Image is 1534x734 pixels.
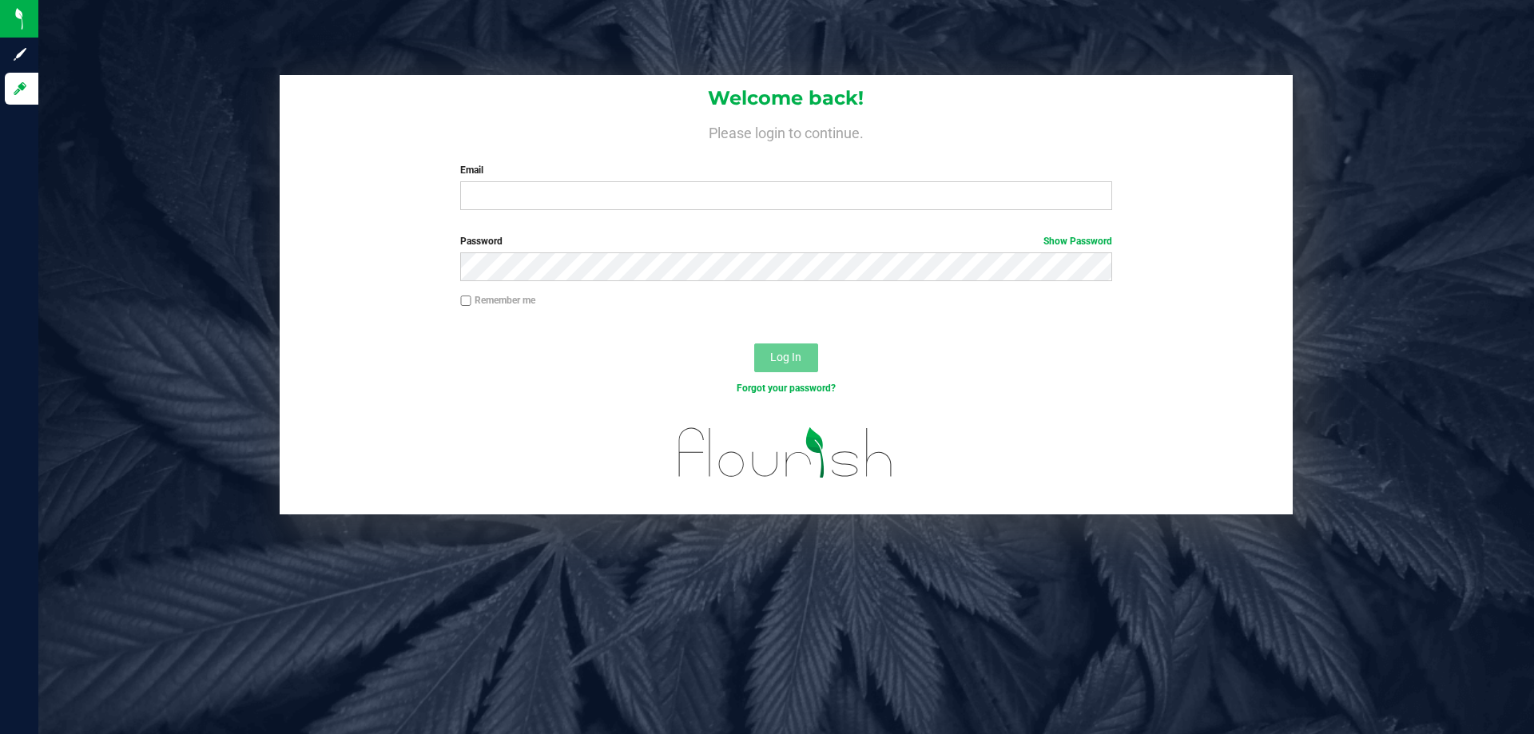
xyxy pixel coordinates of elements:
[737,383,836,394] a: Forgot your password?
[460,236,503,247] span: Password
[754,343,818,372] button: Log In
[280,88,1293,109] h1: Welcome back!
[460,296,471,307] input: Remember me
[460,163,1111,177] label: Email
[659,412,912,494] img: flourish_logo.svg
[770,351,801,363] span: Log In
[12,81,28,97] inline-svg: Log in
[280,121,1293,141] h4: Please login to continue.
[460,293,535,307] label: Remember me
[12,46,28,62] inline-svg: Sign up
[1043,236,1112,247] a: Show Password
